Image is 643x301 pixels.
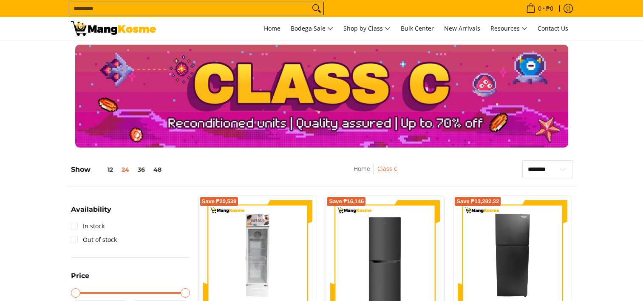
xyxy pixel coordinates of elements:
span: 0 [537,6,543,11]
nav: Main Menu [164,17,572,40]
span: Home [264,24,280,32]
span: Save ₱13,292.32 [456,199,499,204]
a: Home [354,165,370,173]
a: Home [260,17,285,40]
button: Search [310,2,323,15]
summary: Open [71,273,89,286]
a: Out of stock [71,233,117,247]
span: Price [71,273,89,279]
span: Resources [490,23,527,34]
a: New Arrivals [440,17,484,40]
span: • [524,4,556,13]
summary: Open [71,206,111,219]
span: New Arrivals [444,24,480,32]
nav: Breadcrumbs [301,164,450,183]
a: Bulk Center [397,17,438,40]
a: Class C [377,165,398,173]
span: ₱0 [545,6,555,11]
span: Contact Us [538,24,568,32]
span: Save ₱20,538 [202,199,237,204]
h5: Show [71,165,166,174]
img: Class C Home &amp; Business Appliances: Up to 70% Off l Mang Kosme | Page 3 [71,21,156,36]
button: 12 [91,166,117,173]
span: Shop by Class [343,23,391,34]
a: Shop by Class [339,17,395,40]
button: 24 [117,166,133,173]
span: Save ₱16,146 [329,199,364,204]
a: Bodega Sale [286,17,337,40]
span: Bodega Sale [291,23,333,34]
a: Resources [486,17,532,40]
span: Availability [71,206,111,213]
a: Contact Us [533,17,572,40]
a: In stock [71,219,105,233]
button: 48 [149,166,166,173]
span: Bulk Center [401,24,434,32]
button: 36 [133,166,149,173]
